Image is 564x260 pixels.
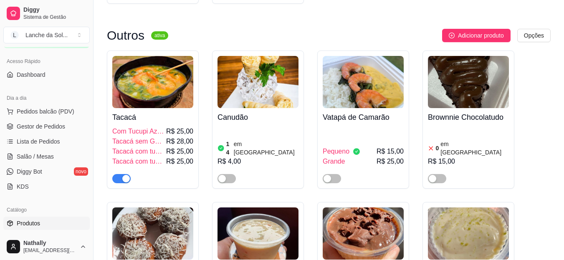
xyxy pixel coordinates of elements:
span: R$ 25,00 [377,157,404,167]
span: Lista de Pedidos [17,137,60,146]
article: em [GEOGRAPHIC_DATA] [440,140,509,157]
div: Acesso Rápido [3,55,90,68]
span: R$ 25,00 [166,157,193,167]
span: Tacacá sem Goma [112,136,164,146]
span: Grande [323,157,345,167]
span: Dashboard [17,71,46,79]
a: Gestor de Pedidos [3,120,90,133]
a: Diggy Botnovo [3,165,90,178]
span: Sistema de Gestão [23,14,86,20]
span: R$ 25,00 [166,126,193,136]
img: product-image [428,56,509,108]
span: Tacacá com tucupi misturado [112,157,164,167]
a: KDS [3,180,90,193]
span: Adicionar produto [458,31,504,40]
a: Produtos [3,217,90,230]
span: R$ 15,00 [377,146,404,157]
span: Pedidos balcão (PDV) [17,107,74,116]
span: Diggy Bot [17,167,42,176]
a: DiggySistema de Gestão [3,3,90,23]
button: Adicionar produto [442,29,511,42]
div: R$ 4,00 [218,157,298,167]
div: Dia a dia [3,91,90,105]
img: product-image [112,56,193,108]
img: product-image [323,56,404,108]
span: [EMAIL_ADDRESS][DOMAIN_NAME] [23,247,76,254]
img: product-image [218,207,298,260]
span: L [10,31,19,39]
h4: Vatapá de Camarão [323,111,404,123]
h3: Outros [107,30,144,40]
h4: Tacacá [112,111,193,123]
span: Produtos [17,219,40,227]
span: Salão / Mesas [17,152,54,161]
span: Tacacá com tucupi doce [112,146,164,157]
article: em [GEOGRAPHIC_DATA] [234,140,298,157]
div: R$ 15,00 [428,157,509,167]
a: Dashboard [3,68,90,81]
span: Com Tucupi Azedo [112,126,164,136]
article: 14 [226,140,232,157]
button: Opções [517,29,551,42]
a: Complementos [3,232,90,245]
span: R$ 25,00 [166,146,193,157]
a: Lista de Pedidos [3,135,90,148]
span: R$ 28,00 [166,136,193,146]
img: product-image [323,207,404,260]
span: Gestor de Pedidos [17,122,65,131]
button: Select a team [3,27,90,43]
div: Lanche da Sol ... [25,31,68,39]
div: Catálogo [3,203,90,217]
sup: ativa [151,31,168,40]
a: Salão / Mesas [3,150,90,163]
button: Nathally[EMAIL_ADDRESS][DOMAIN_NAME] [3,237,90,257]
span: plus-circle [449,33,455,38]
img: product-image [112,207,193,260]
span: Diggy [23,6,86,14]
span: Pequeno [323,146,349,157]
img: product-image [218,56,298,108]
article: 0 [436,144,439,152]
span: Opções [524,31,544,40]
span: KDS [17,182,29,191]
h4: Canudão [218,111,298,123]
span: Nathally [23,240,76,247]
img: product-image [428,207,509,260]
h4: Brownnie Chocolatudo [428,111,509,123]
button: Pedidos balcão (PDV) [3,105,90,118]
